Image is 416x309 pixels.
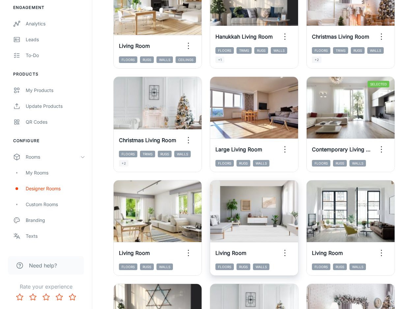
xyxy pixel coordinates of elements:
[40,291,53,304] button: Rate 3 star
[53,291,66,304] button: Rate 4 star
[215,47,234,54] span: Floors
[333,160,347,167] span: Rugs
[351,47,365,54] span: Rugs
[26,20,85,27] div: Analytics
[140,56,154,63] span: Rugs
[156,56,173,63] span: Walls
[140,151,155,157] span: Trims
[119,160,128,167] span: +2
[312,56,321,63] span: +2
[215,56,224,63] span: +1
[119,56,137,63] span: Floors
[215,263,234,270] span: Floors
[312,145,374,153] h6: Contemporary Living Room
[215,160,234,167] span: Floors
[271,47,287,54] span: Walls
[26,232,85,240] div: Texts
[312,47,330,54] span: Floors
[253,263,269,270] span: Walls
[253,160,269,167] span: Walls
[26,52,85,59] div: To-do
[29,262,57,269] span: Need help?
[119,263,137,270] span: Floors
[215,33,273,41] h6: Hanukkah Living Room
[236,160,250,167] span: Rugs
[174,151,191,157] span: Walls
[333,263,347,270] span: Rugs
[215,249,246,257] h6: Living Room
[26,185,85,192] div: Designer Rooms
[312,249,343,257] h6: Living Room
[26,169,85,176] div: My Rooms
[312,33,369,41] h6: Christmas Living Room
[236,47,252,54] span: Trims
[349,263,366,270] span: Walls
[254,47,268,54] span: Rugs
[5,283,87,291] p: Rate your experience
[26,153,80,161] div: Rooms
[119,136,176,144] h6: Christmas Living Room
[368,81,389,87] span: Selected
[312,263,330,270] span: Floors
[26,87,85,94] div: My Products
[119,42,150,50] h6: Living Room
[312,160,330,167] span: Floors
[26,118,85,126] div: QR Codes
[176,56,196,63] span: Ceilings
[26,201,85,208] div: Custom Rooms
[367,47,384,54] span: Walls
[119,151,137,157] span: Floors
[119,249,150,257] h6: Living Room
[26,217,85,224] div: Branding
[349,160,366,167] span: Walls
[26,36,85,43] div: Leads
[13,291,26,304] button: Rate 1 star
[333,47,348,54] span: Trims
[158,151,172,157] span: Rugs
[156,263,173,270] span: Walls
[140,263,154,270] span: Rugs
[66,291,79,304] button: Rate 5 star
[26,103,85,110] div: Update Products
[26,291,40,304] button: Rate 2 star
[236,263,250,270] span: Rugs
[215,145,262,153] h6: Large Living Room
